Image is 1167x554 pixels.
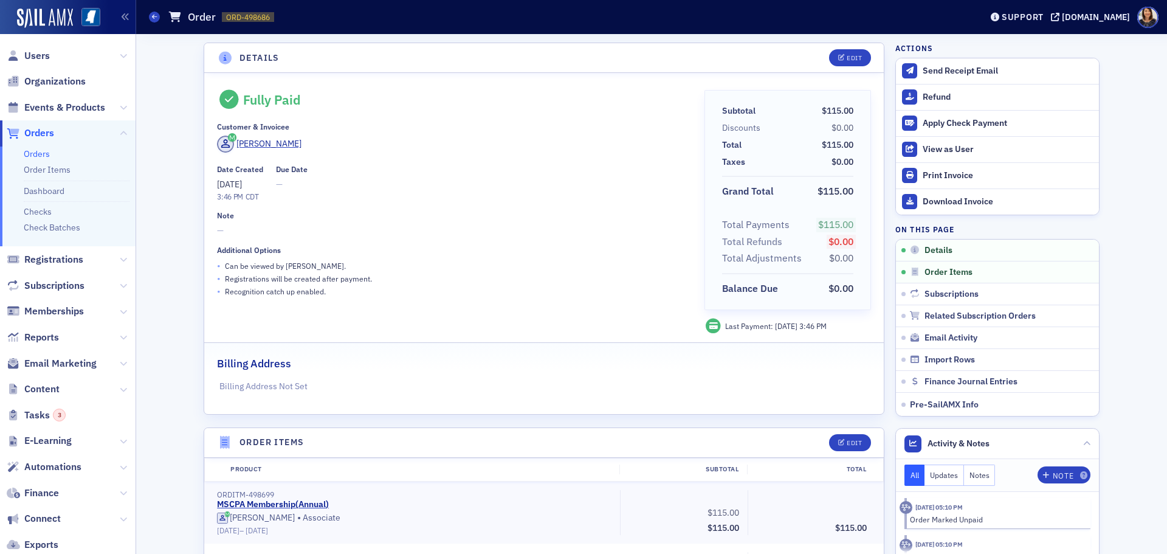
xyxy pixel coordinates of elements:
[1002,12,1044,23] div: Support
[829,252,853,264] span: $0.00
[722,184,774,199] div: Grand Total
[24,331,59,344] span: Reports
[24,434,72,448] span: E-Learning
[7,486,59,500] a: Finance
[24,164,71,175] a: Order Items
[81,8,100,27] img: SailAMX
[896,58,1099,84] button: Send Receipt Email
[24,206,52,217] a: Checks
[707,507,739,518] span: $115.00
[246,525,268,535] span: [DATE]
[895,224,1100,235] h4: On this page
[775,321,799,331] span: [DATE]
[225,286,326,297] p: Recognition catch up enabled.
[1038,466,1090,483] button: Note
[818,218,853,230] span: $115.00
[7,512,61,525] a: Connect
[7,538,58,552] a: Exports
[822,139,853,150] span: $115.00
[799,321,827,331] span: 3:46 PM
[923,66,1093,77] div: Send Receipt Email
[7,460,81,474] a: Automations
[847,440,862,446] div: Edit
[217,211,234,220] div: Note
[226,12,270,23] span: ORD-498686
[910,399,979,410] span: Pre-SailAMX Info
[24,512,61,525] span: Connect
[17,9,73,28] img: SailAMX
[217,192,243,201] time: 3:46 PM
[915,540,963,549] time: 5/5/2025 05:10 PM
[924,289,979,300] span: Subscriptions
[904,465,925,486] button: All
[915,503,963,511] time: 5/5/2025 05:10 PM
[7,331,59,344] a: Reports
[217,179,242,190] span: [DATE]
[7,279,84,293] a: Subscriptions
[818,185,853,197] span: $115.00
[722,105,756,117] div: Subtotal
[217,224,687,237] span: —
[835,522,867,533] span: $115.00
[7,75,86,88] a: Organizations
[217,499,329,510] a: MSCPA Membership(Annual)
[243,192,259,201] span: CDT
[7,126,54,140] a: Orders
[217,272,221,285] span: •
[1053,473,1073,479] div: Note
[217,512,611,536] div: Associate
[24,409,66,422] span: Tasks
[829,49,871,66] button: Edit
[928,437,990,450] span: Activity & Notes
[725,320,827,331] div: Last Payment:
[829,434,871,451] button: Edit
[217,122,289,131] div: Customer & Invoicee
[1062,12,1130,23] div: [DOMAIN_NAME]
[230,513,295,524] div: [PERSON_NAME]
[239,52,280,64] h4: Details
[896,136,1099,162] button: View as User
[722,139,746,151] span: Total
[217,285,221,298] span: •
[225,273,372,284] p: Registrations will be created after payment.
[722,282,778,296] div: Balance Due
[7,434,72,448] a: E-Learning
[7,305,84,318] a: Memberships
[722,235,787,249] span: Total Refunds
[722,156,745,168] div: Taxes
[276,165,308,174] div: Due Date
[24,185,64,196] a: Dashboard
[297,512,301,524] span: •
[53,409,66,421] div: 3
[896,84,1099,110] button: Refund
[722,218,794,232] span: Total Payments
[243,92,301,108] div: Fully Paid
[831,122,853,133] span: $0.00
[964,465,996,486] button: Notes
[217,165,263,174] div: Date Created
[24,460,81,474] span: Automations
[24,357,97,370] span: Email Marketing
[895,43,933,54] h4: Actions
[831,156,853,167] span: $0.00
[896,189,1099,215] a: Download Invoice
[924,355,975,365] span: Import Rows
[822,105,853,116] span: $115.00
[722,184,778,199] span: Grand Total
[7,357,97,370] a: Email Marketing
[722,105,760,117] span: Subtotal
[217,490,611,499] div: ORDITM-498699
[217,525,239,535] span: [DATE]
[924,465,964,486] button: Updates
[24,75,86,88] span: Organizations
[24,253,83,266] span: Registrations
[923,196,1093,207] div: Download Invoice
[24,222,80,233] a: Check Batches
[722,156,749,168] span: Taxes
[722,235,782,249] div: Total Refunds
[924,376,1017,387] span: Finance Journal Entries
[24,305,84,318] span: Memberships
[7,101,105,114] a: Events & Products
[722,282,782,296] span: Balance Due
